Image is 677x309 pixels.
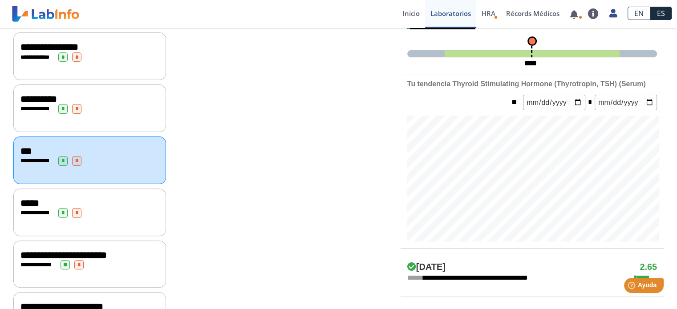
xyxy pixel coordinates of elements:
[523,95,585,110] input: mm/dd/yyyy
[482,9,495,18] span: HRA
[598,274,667,299] iframe: Help widget launcher
[595,95,657,110] input: mm/dd/yyyy
[628,7,650,20] a: EN
[640,262,657,273] h4: 2.65
[407,262,446,273] h4: [DATE]
[650,7,672,20] a: ES
[407,80,646,88] b: Tu tendencia Thyroid Stimulating Hormone (Thyrotropin, TSH) (Serum)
